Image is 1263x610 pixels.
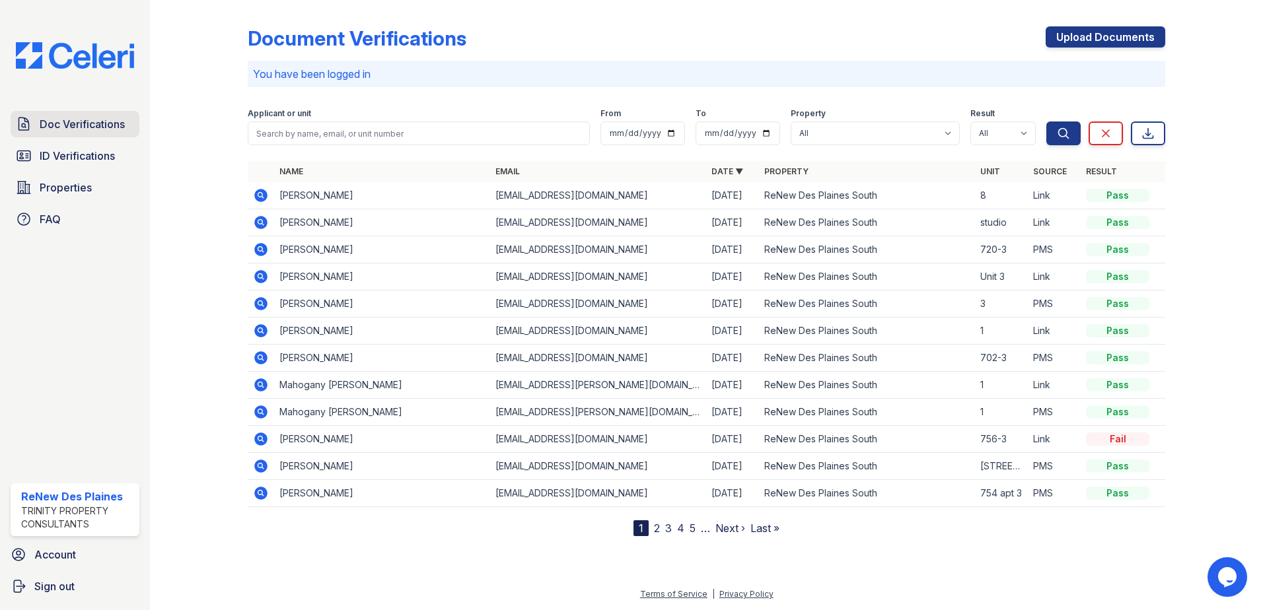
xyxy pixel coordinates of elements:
div: Pass [1086,351,1149,364]
div: Pass [1086,189,1149,202]
a: Properties [11,174,139,201]
td: [EMAIL_ADDRESS][DOMAIN_NAME] [490,318,706,345]
td: Link [1028,182,1081,209]
td: PMS [1028,236,1081,263]
a: Sign out [5,573,145,599]
td: [PERSON_NAME] [274,345,490,372]
td: ReNew Des Plaines South [759,263,975,290]
td: [DATE] [706,372,759,399]
td: 3 [975,290,1028,318]
label: From [600,108,621,119]
p: You have been logged in [253,66,1160,82]
div: 1 [633,520,649,536]
td: [DATE] [706,345,759,372]
td: ReNew Des Plaines South [759,318,975,345]
td: [DATE] [706,182,759,209]
div: | [712,589,715,599]
span: FAQ [40,211,61,227]
td: [EMAIL_ADDRESS][PERSON_NAME][DOMAIN_NAME] [490,399,706,426]
td: [EMAIL_ADDRESS][DOMAIN_NAME] [490,345,706,372]
td: ReNew Des Plaines South [759,345,975,372]
td: [DATE] [706,426,759,453]
a: Date ▼ [711,166,743,176]
label: Property [791,108,826,119]
td: PMS [1028,345,1081,372]
td: [DATE] [706,263,759,290]
td: 1 [975,318,1028,345]
td: Link [1028,209,1081,236]
td: 8 [975,182,1028,209]
td: [DATE] [706,318,759,345]
div: Pass [1086,243,1149,256]
td: [PERSON_NAME] [274,318,490,345]
label: Result [970,108,995,119]
div: Pass [1086,270,1149,283]
td: ReNew Des Plaines South [759,209,975,236]
td: 754 apt 3 [975,480,1028,507]
span: Doc Verifications [40,116,125,132]
a: 3 [665,522,672,535]
label: To [696,108,706,119]
td: PMS [1028,399,1081,426]
a: ID Verifications [11,143,139,169]
td: [DATE] [706,290,759,318]
div: Pass [1086,297,1149,310]
td: [PERSON_NAME] [274,453,490,480]
td: Mahogany [PERSON_NAME] [274,399,490,426]
td: Mahogany [PERSON_NAME] [274,372,490,399]
td: [DATE] [706,453,759,480]
iframe: chat widget [1208,557,1250,597]
td: [EMAIL_ADDRESS][DOMAIN_NAME] [490,453,706,480]
a: Upload Documents [1046,26,1165,48]
td: PMS [1028,290,1081,318]
a: 2 [654,522,660,535]
td: [EMAIL_ADDRESS][DOMAIN_NAME] [490,263,706,290]
span: Sign out [34,578,75,594]
td: [EMAIL_ADDRESS][DOMAIN_NAME] [490,182,706,209]
a: Name [279,166,303,176]
a: Doc Verifications [11,111,139,137]
td: 1 [975,372,1028,399]
td: [STREET_ADDRESS] [975,453,1028,480]
span: ID Verifications [40,148,115,164]
td: Unit 3 [975,263,1028,290]
a: Source [1033,166,1067,176]
a: Terms of Service [640,589,707,599]
div: Pass [1086,459,1149,473]
td: Link [1028,372,1081,399]
td: Link [1028,263,1081,290]
td: Link [1028,318,1081,345]
td: ReNew Des Plaines South [759,426,975,453]
a: Account [5,541,145,568]
span: Properties [40,180,92,195]
td: [PERSON_NAME] [274,263,490,290]
div: Pass [1086,487,1149,500]
a: Next › [715,522,745,535]
td: 720-3 [975,236,1028,263]
div: Pass [1086,405,1149,419]
a: 5 [690,522,696,535]
div: Fail [1086,432,1149,446]
td: 756-3 [975,426,1028,453]
td: [DATE] [706,236,759,263]
td: [PERSON_NAME] [274,426,490,453]
td: Link [1028,426,1081,453]
td: [PERSON_NAME] [274,480,490,507]
td: [PERSON_NAME] [274,290,490,318]
td: [DATE] [706,399,759,426]
td: PMS [1028,453,1081,480]
td: ReNew Des Plaines South [759,372,975,399]
div: Pass [1086,324,1149,337]
td: [DATE] [706,480,759,507]
span: … [701,520,710,536]
td: [EMAIL_ADDRESS][DOMAIN_NAME] [490,236,706,263]
td: studio [975,209,1028,236]
a: Result [1086,166,1117,176]
td: [EMAIL_ADDRESS][PERSON_NAME][DOMAIN_NAME] [490,372,706,399]
span: Account [34,547,76,562]
td: [DATE] [706,209,759,236]
a: FAQ [11,206,139,232]
td: ReNew Des Plaines South [759,453,975,480]
td: PMS [1028,480,1081,507]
